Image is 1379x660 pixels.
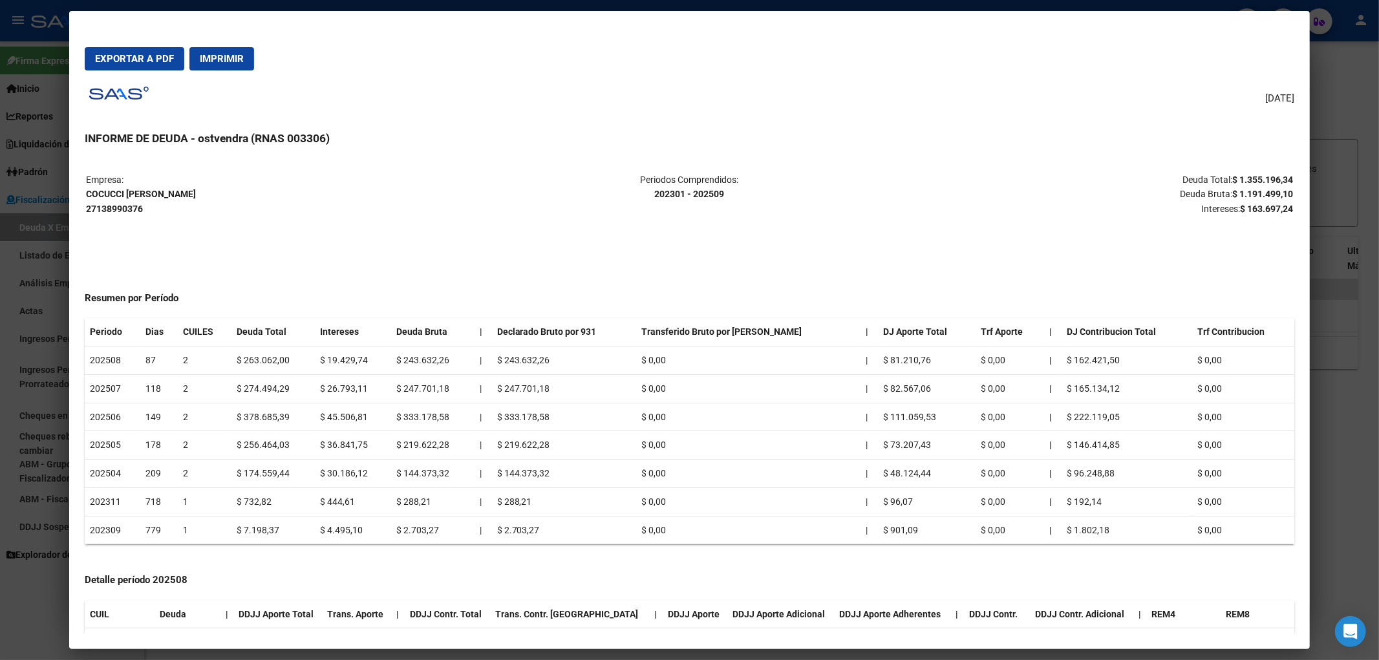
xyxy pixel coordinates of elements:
td: 2 [178,431,231,460]
th: Trans. Contr. [GEOGRAPHIC_DATA] [490,601,649,628]
td: 202507 [85,374,141,403]
th: DDJJ Aporte [663,601,727,628]
td: $ 0,00 [636,516,861,544]
td: 178 [140,431,178,460]
td: $ 144.373,32 [391,460,475,488]
th: CUIL [85,601,155,628]
td: | [861,431,877,460]
th: DDJJ Aporte Adicional [727,601,834,628]
td: $ 165.134,12 [1062,374,1193,403]
td: | [475,460,491,488]
td: $ 0,00 [834,628,950,657]
td: $ 0,00 [976,516,1045,544]
td: $ 174.559,44 [231,460,315,488]
td: 118 [140,374,178,403]
td: 2 [178,403,231,431]
td: $ 146.414,85 [1062,431,1193,460]
td: $ 19.429,74 [315,346,391,375]
td: 202504 [85,460,141,488]
td: $ 219.622,28 [391,431,475,460]
td: $ 116.893,01 [405,628,490,657]
td: $ 0,00 [636,487,861,516]
td: $ 247.701,18 [391,374,475,403]
td: 202508 [85,346,141,375]
th: REM4 [1147,601,1221,628]
th: Deuda Total [231,318,315,346]
td: $ 0,00 [1192,431,1294,460]
th: REM8 [1221,601,1294,628]
th: | [475,318,491,346]
td: $ 0,00 [1192,487,1294,516]
button: Exportar a PDF [85,47,184,70]
p: Empresa: [86,173,487,217]
th: DJ Contribucion Total [1062,318,1193,346]
td: $ 0,00 [1192,403,1294,431]
td: 209 [140,460,178,488]
h3: INFORME DE DEUDA - ostvendra (RNAS 003306) [85,130,1295,147]
strong: $ 1.355.196,34 [1232,175,1293,185]
td: $ 0,00 [636,460,861,488]
td: $ 288,21 [492,487,637,516]
td: $ 2.292.019,86 [1147,628,1221,657]
td: $ 175.339,52 [155,628,220,657]
strong: $ 1.191.499,10 [1232,189,1293,199]
td: $ 0,00 [727,628,834,657]
td: 202505 [85,431,141,460]
td: $ 0,00 [1192,374,1294,403]
td: $ 263.062,00 [231,346,315,375]
td: $ 0,00 [1030,628,1133,657]
td: $ 0,00 [490,628,649,657]
td: $ 288,21 [391,487,475,516]
td: $ 4.495,10 [315,516,391,544]
td: $ 256.464,03 [231,431,315,460]
th: Dias [140,318,178,346]
td: $ 2.703,27 [492,516,637,544]
th: | [1045,516,1062,544]
th: DDJJ Contr. Total [405,601,490,628]
span: Exportar a PDF [95,53,174,65]
td: $ 444,61 [315,487,391,516]
th: | [1133,601,1147,628]
td: | [861,403,877,431]
td: 202506 [85,403,141,431]
td: 2 [178,346,231,375]
th: | [1045,318,1062,346]
td: | [861,460,877,488]
th: DDJJ Contr. [964,601,1030,628]
p: Deuda Total: Deuda Bruta: Intereses: [892,173,1293,217]
th: CUILES [178,318,231,346]
th: | [392,601,405,628]
td: 27258180645 [85,628,155,657]
td: $ 333.178,58 [492,403,637,431]
td: $ 82.567,06 [878,374,976,403]
td: $ 0,00 [1192,516,1294,544]
td: $ 901,09 [878,516,976,544]
td: $ 378.685,39 [231,403,315,431]
th: Transferido Bruto por [PERSON_NAME] [636,318,861,346]
td: $ 0,00 [1192,460,1294,488]
td: $ 333.178,58 [391,403,475,431]
td: $ 116.893,01 [964,628,1030,657]
td: $ 0,00 [976,431,1045,460]
td: | [861,487,877,516]
td: $ 7.198,37 [231,516,315,544]
td: $ 162.421,50 [1062,346,1193,375]
td: $ 73.207,43 [878,431,976,460]
td: $ 0,00 [976,374,1045,403]
td: $ 243.632,26 [492,346,637,375]
td: $ 0,00 [1192,346,1294,375]
td: $ 0,00 [636,403,861,431]
td: $ 274.494,29 [231,374,315,403]
td: $ 219.622,28 [492,431,637,460]
th: | [1045,431,1062,460]
td: 202311 [85,487,141,516]
td: $ 48.124,44 [878,460,976,488]
td: | [650,628,663,657]
th: Deuda [155,601,220,628]
td: 1 [178,516,231,544]
td: $ 0,00 [976,403,1045,431]
td: $ 0,00 [636,431,861,460]
td: $ 96.248,88 [1062,460,1193,488]
td: $ 0,00 [976,487,1045,516]
span: Imprimir [200,53,244,65]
